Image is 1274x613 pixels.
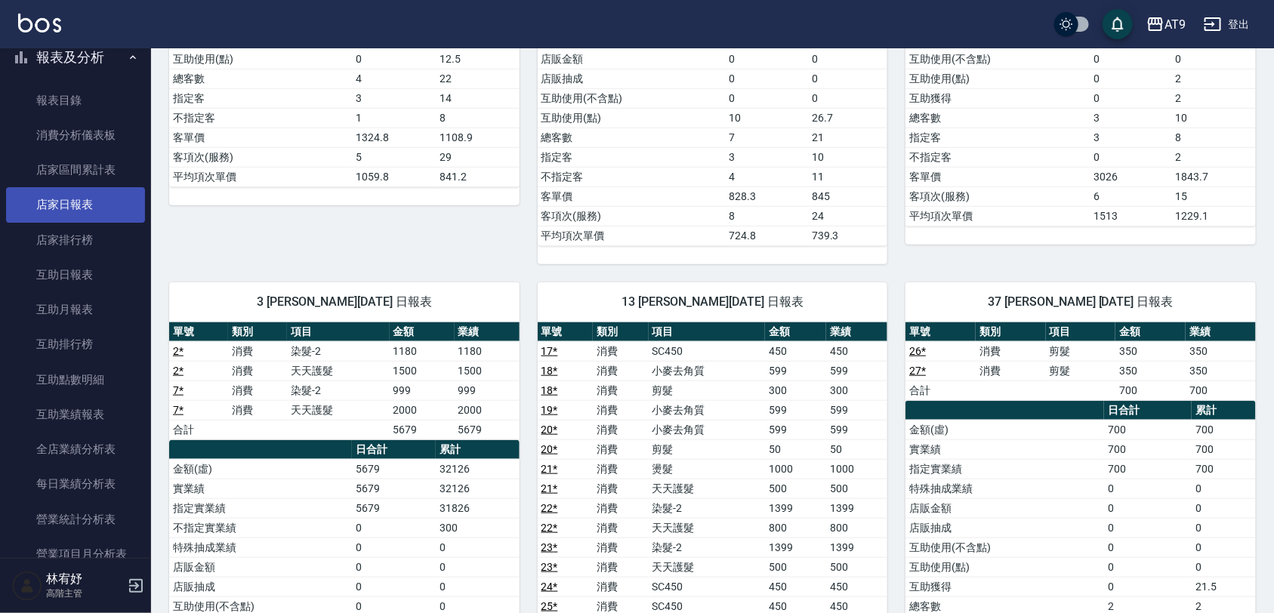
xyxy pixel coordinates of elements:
[228,400,287,420] td: 消費
[390,361,455,380] td: 1500
[1171,69,1256,88] td: 2
[1171,186,1256,206] td: 15
[593,380,648,400] td: 消費
[826,538,887,557] td: 1399
[593,459,648,479] td: 消費
[1104,577,1192,596] td: 0
[352,128,436,147] td: 1324.8
[187,294,501,310] span: 3 [PERSON_NAME][DATE] 日報表
[1104,518,1192,538] td: 0
[455,361,520,380] td: 1500
[169,88,352,108] td: 指定客
[228,361,287,380] td: 消費
[6,397,145,432] a: 互助業績報表
[1192,401,1256,420] th: 累計
[826,577,887,596] td: 450
[436,440,520,460] th: 累計
[436,557,520,577] td: 0
[765,439,826,459] td: 50
[808,108,887,128] td: 26.7
[765,538,826,557] td: 1399
[905,380,976,400] td: 合計
[12,571,42,601] img: Person
[593,498,648,518] td: 消費
[287,341,389,361] td: 染髮-2
[436,498,520,518] td: 31826
[765,479,826,498] td: 500
[352,479,436,498] td: 5679
[6,38,145,77] button: 報表及分析
[1192,479,1256,498] td: 0
[649,361,766,380] td: 小麥去角質
[169,167,352,186] td: 平均項次單價
[1115,341,1186,361] td: 350
[538,167,726,186] td: 不指定客
[905,557,1104,577] td: 互助使用(點)
[826,341,887,361] td: 450
[826,518,887,538] td: 800
[538,147,726,167] td: 指定客
[352,459,436,479] td: 5679
[390,420,455,439] td: 5679
[593,400,648,420] td: 消費
[826,557,887,577] td: 500
[390,341,455,361] td: 1180
[538,108,726,128] td: 互助使用(點)
[1090,49,1172,69] td: 0
[1171,167,1256,186] td: 1843.7
[169,322,520,440] table: a dense table
[765,518,826,538] td: 800
[725,49,808,69] td: 0
[455,322,520,342] th: 業績
[455,400,520,420] td: 2000
[593,361,648,380] td: 消費
[905,459,1104,479] td: 指定實業績
[905,322,976,342] th: 單號
[1164,15,1186,34] div: AT9
[436,459,520,479] td: 32126
[1090,69,1172,88] td: 0
[6,83,145,118] a: 報表目錄
[556,294,870,310] span: 13 [PERSON_NAME][DATE] 日報表
[538,206,726,226] td: 客項次(服務)
[649,341,766,361] td: SC450
[808,226,887,245] td: 739.3
[1090,88,1172,108] td: 0
[287,400,389,420] td: 天天護髮
[765,380,826,400] td: 300
[765,557,826,577] td: 500
[649,459,766,479] td: 燙髮
[725,147,808,167] td: 3
[1090,147,1172,167] td: 0
[436,538,520,557] td: 0
[808,206,887,226] td: 24
[1186,322,1256,342] th: 業績
[352,108,436,128] td: 1
[808,186,887,206] td: 845
[808,49,887,69] td: 0
[765,322,826,342] th: 金額
[6,223,145,257] a: 店家排行榜
[169,577,352,596] td: 店販抽成
[228,380,287,400] td: 消費
[1186,361,1256,380] td: 350
[725,226,808,245] td: 724.8
[649,498,766,518] td: 染髮-2
[6,292,145,327] a: 互助月報表
[1104,420,1192,439] td: 700
[593,538,648,557] td: 消費
[649,538,766,557] td: 染髮-2
[905,420,1104,439] td: 金額(虛)
[1103,9,1133,39] button: save
[352,147,436,167] td: 5
[1192,538,1256,557] td: 0
[593,557,648,577] td: 消費
[169,128,352,147] td: 客單價
[593,439,648,459] td: 消費
[765,400,826,420] td: 599
[905,498,1104,518] td: 店販金額
[6,362,145,397] a: 互助點數明細
[1186,341,1256,361] td: 350
[1090,108,1172,128] td: 3
[976,341,1046,361] td: 消費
